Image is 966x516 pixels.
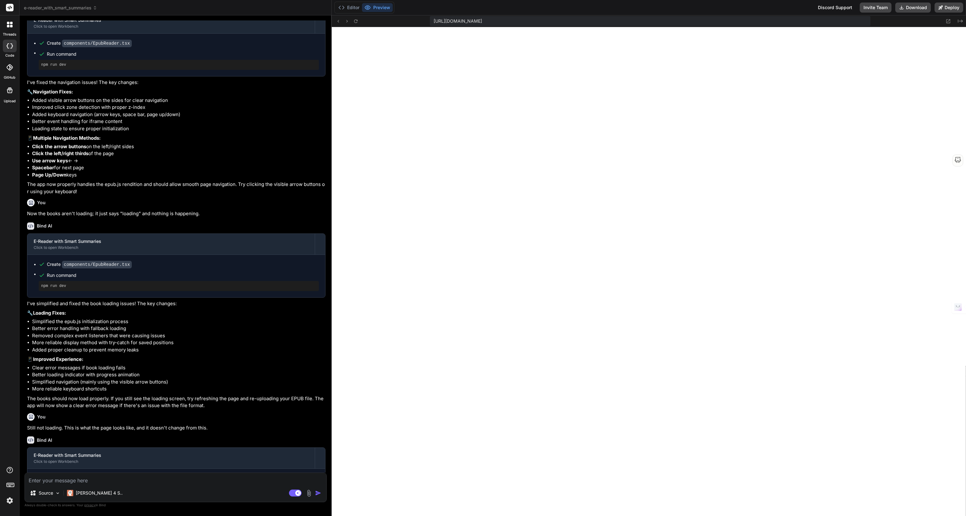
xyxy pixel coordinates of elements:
[33,89,73,95] strong: Navigation Fixes:
[37,223,52,229] h6: Bind AI
[27,135,325,142] p: 📱
[41,62,316,67] pre: npm run dev
[34,238,308,244] div: E-Reader with Smart Summaries
[32,164,325,171] li: for next page
[41,283,316,289] pre: npm run dev
[37,199,46,206] h6: You
[27,210,325,217] p: Now the books aren't loading; it just says "loading" and nothing is happening.
[315,490,321,496] img: icon
[33,310,66,316] strong: Loading Fixes:
[27,356,325,363] p: 📱
[27,310,325,317] p: 🔧
[27,181,325,195] p: The app now properly handles the epub.js rendition and should allow smooth page navigation. Try c...
[34,24,308,29] div: Click to open Workbench
[47,261,132,268] div: Create
[32,332,325,339] li: Removed complex event listeners that were causing issues
[32,172,66,178] strong: Page Up/Down
[33,135,101,141] strong: Multiple Navigation Methods:
[27,395,325,409] p: The books should now load properly. If you still see the loading screen, try refreshing the page ...
[32,143,86,149] strong: Click the arrow buttons
[32,118,325,125] li: Better event handling for iframe content
[84,503,96,507] span: privacy
[32,364,325,372] li: Clear error messages if book loading fails
[32,150,88,156] strong: Click the left/right thirds
[33,356,83,362] strong: Improved Experience:
[27,234,315,255] button: E-Reader with Smart SummariesClick to open Workbench
[32,346,325,354] li: Added proper cleanup to prevent memory leaks
[39,490,53,496] p: Source
[814,3,856,13] div: Discord Support
[935,3,963,13] button: Deploy
[34,452,308,458] div: E-Reader with Smart Summaries
[895,3,931,13] button: Download
[32,111,325,118] li: Added keyboard navigation (arrow keys, space bar, page up/down)
[860,3,891,13] button: Invite Team
[32,104,325,111] li: Improved click zone detection with proper z-index
[5,53,14,58] label: code
[37,414,46,420] h6: You
[62,261,132,268] code: components/EpubReader.tsx
[27,79,325,86] p: I've fixed the navigation issues! The key changes:
[32,143,325,150] li: on the left/right sides
[47,272,319,278] span: Run command
[336,3,362,12] button: Editor
[32,371,325,379] li: Better loading indicator with progress animation
[4,75,15,80] label: GitHub
[76,490,123,496] p: [PERSON_NAME] 4 S..
[32,339,325,346] li: More reliable display method with try-catch for saved positions
[32,97,325,104] li: Added visible arrow buttons on the sides for clear navigation
[32,171,325,179] li: keys
[27,88,325,96] p: 🔧
[24,5,97,11] span: e-reader_with_smart_summaries
[32,318,325,325] li: Simplified the epub.js initialization process
[3,32,16,37] label: threads
[67,490,73,496] img: Claude 4 Sonnet
[62,40,132,47] code: components/EpubReader.tsx
[47,51,319,57] span: Run command
[4,98,16,104] label: Upload
[32,385,325,393] li: More reliable keyboard shortcuts
[434,18,482,24] span: [URL][DOMAIN_NAME]
[27,13,315,33] button: E-Reader with Smart SummariesClick to open Workbench
[305,490,313,497] img: attachment
[32,157,325,165] li: ← →
[32,325,325,332] li: Better error handling with fallback loading
[32,125,325,132] li: Loading state to ensure proper initialization
[32,150,325,157] li: of the page
[47,40,132,47] div: Create
[362,3,393,12] button: Preview
[34,459,308,464] div: Click to open Workbench
[27,448,315,468] button: E-Reader with Smart SummariesClick to open Workbench
[34,245,308,250] div: Click to open Workbench
[27,300,325,307] p: I've simplified and fixed the book loading issues! The key changes:
[27,424,325,432] p: Still not loading. This is what the page looks like, and it doesn't change from this.
[32,158,68,164] strong: Use arrow keys
[32,379,325,386] li: Simplified navigation (mainly using the visible arrow buttons)
[332,27,966,516] iframe: Preview
[4,495,15,506] img: settings
[25,502,327,508] p: Always double-check its answers. Your in Bind
[37,437,52,443] h6: Bind AI
[32,165,54,171] strong: Spacebar
[55,491,60,496] img: Pick Models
